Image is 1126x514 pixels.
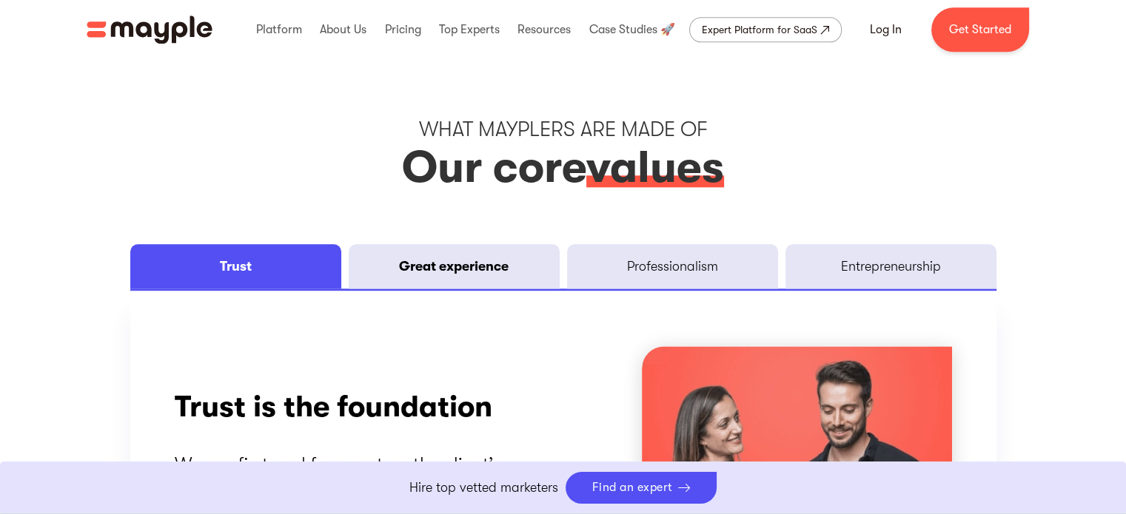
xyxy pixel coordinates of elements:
a: Log In [852,12,919,47]
img: Mayple logo [87,16,212,44]
div: Professionalism [627,257,718,275]
div: Resources [514,6,574,53]
h2: Our core [130,143,996,192]
div: Find an expert [592,481,673,495]
div: Domain: [DOMAIN_NAME] [38,38,163,50]
div: Top Experts [435,6,503,53]
a: Get Started [931,7,1029,52]
h2: Trust is the foundation [175,389,542,425]
a: home [87,16,212,44]
span: values [586,142,724,195]
div: Trust [220,257,252,275]
img: tab_keywords_by_traffic_grey.svg [147,86,159,98]
img: logo_orange.svg [24,24,36,35]
div: About Us [316,6,370,53]
p: Hire top vetted marketers [409,478,558,498]
img: website_grey.svg [24,38,36,50]
div: Great experience [399,257,509,275]
div: v 4.0.25 [41,24,73,35]
div: Keywords by Traffic [164,87,249,97]
a: Expert Platform for SaaS [689,17,842,42]
div: Pricing [381,6,424,53]
img: tab_domain_overview_orange.svg [40,86,52,98]
div: Platform [252,6,306,53]
div: WHAT MAYPLERS ARE MADE OF [130,116,996,143]
div: Domain Overview [56,87,133,97]
div: Entrepreneurship [841,257,941,275]
div: Expert Platform for SaaS [702,21,817,38]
